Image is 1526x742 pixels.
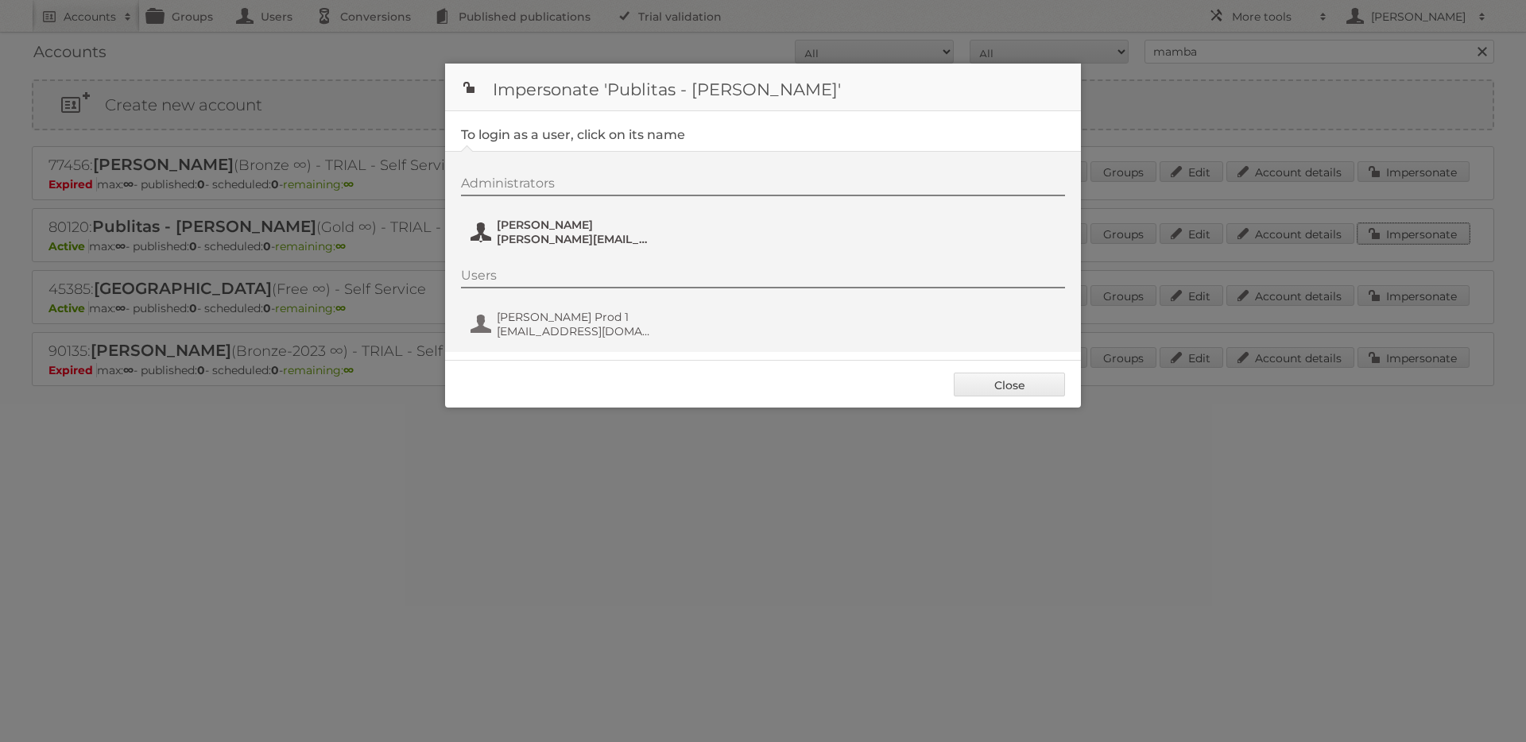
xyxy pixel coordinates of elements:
span: [EMAIL_ADDRESS][DOMAIN_NAME] [497,324,651,338]
h1: Impersonate 'Publitas - [PERSON_NAME]' [445,64,1081,111]
span: [PERSON_NAME][EMAIL_ADDRESS][DOMAIN_NAME] [497,232,651,246]
a: Close [954,373,1065,396]
legend: To login as a user, click on its name [461,127,685,142]
span: [PERSON_NAME] [497,218,651,232]
div: Users [461,268,1065,288]
span: [PERSON_NAME] Prod 1 [497,310,651,324]
div: Administrators [461,176,1065,196]
button: [PERSON_NAME] Prod 1 [EMAIL_ADDRESS][DOMAIN_NAME] [469,308,656,340]
button: [PERSON_NAME] [PERSON_NAME][EMAIL_ADDRESS][DOMAIN_NAME] [469,216,656,248]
